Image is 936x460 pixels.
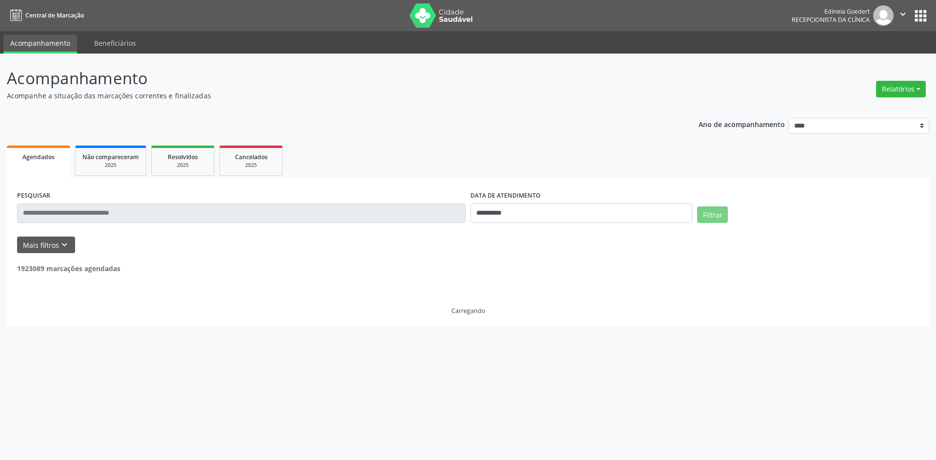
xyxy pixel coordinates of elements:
[82,162,139,169] div: 2025
[699,118,785,130] p: Ano de acompanhamento
[697,206,728,223] button: Filtrar
[792,16,870,24] span: Recepcionista da clínica
[22,153,55,161] span: Agendados
[792,7,870,16] div: Edineia Goedert
[873,5,894,26] img: img
[227,162,275,169] div: 2025
[235,153,268,161] span: Cancelados
[17,264,120,273] strong: 1923089 marcações agendadas
[17,237,75,254] button: Mais filtroskeyboard_arrow_down
[876,81,926,97] button: Relatórios
[894,5,912,26] button: 
[7,66,652,91] p: Acompanhamento
[7,91,652,101] p: Acompanhe a situação das marcações correntes e finalizadas
[897,9,908,19] i: 
[470,188,541,203] label: DATA DE ATENDIMENTO
[168,153,198,161] span: Resolvidos
[82,153,139,161] span: Não compareceram
[17,188,50,203] label: PESQUISAR
[25,11,84,19] span: Central de Marcação
[158,162,207,169] div: 2025
[59,239,70,250] i: keyboard_arrow_down
[912,7,929,24] button: apps
[7,7,84,23] a: Central de Marcação
[3,35,77,54] a: Acompanhamento
[451,307,485,315] div: Carregando
[87,35,143,52] a: Beneficiários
